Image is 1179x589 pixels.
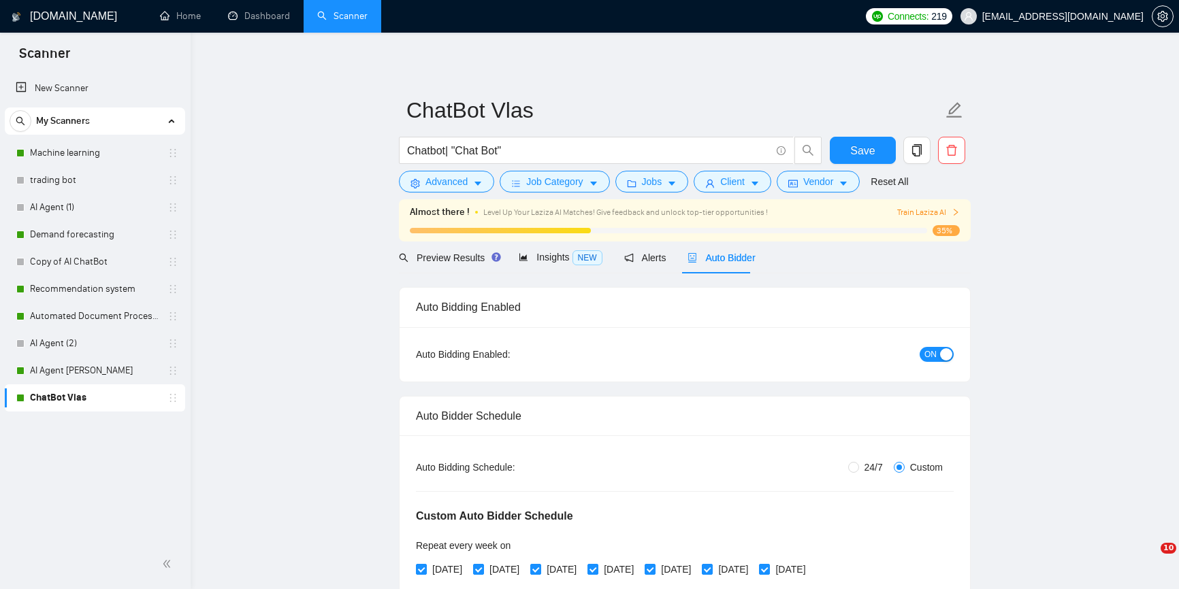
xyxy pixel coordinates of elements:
span: user [705,178,715,188]
span: idcard [788,178,798,188]
span: notification [624,253,634,263]
span: holder [167,311,178,322]
span: caret-down [839,178,848,188]
span: double-left [162,557,176,571]
a: homeHome [160,10,201,22]
span: holder [167,256,178,267]
span: search [399,253,408,263]
h5: Custom Auto Bidder Schedule [416,508,573,524]
span: My Scanners [36,107,90,135]
span: [DATE] [598,562,639,577]
span: Job Category [526,174,583,189]
span: Preview Results [399,252,497,263]
span: [DATE] [541,562,582,577]
span: caret-down [473,178,483,188]
span: [DATE] [484,562,525,577]
div: Auto Bidding Enabled [416,288,954,326]
li: New Scanner [5,75,185,102]
span: delete [939,144,965,156]
span: search [10,116,31,126]
img: logo [12,6,21,28]
li: My Scanners [5,107,185,411]
span: folder [627,178,636,188]
button: userClientcaret-down [694,171,771,192]
span: setting [1152,11,1173,22]
span: holder [167,284,178,294]
a: AI Agent (1) [30,194,159,221]
span: Jobs [642,174,662,189]
span: copy [904,144,930,156]
button: folderJobscaret-down [615,171,689,192]
span: area-chart [519,252,528,262]
a: trading bot [30,167,159,194]
span: Almost there ! [410,205,470,220]
span: caret-down [667,178,677,188]
button: search [794,137,822,164]
span: holder [167,175,178,186]
div: Tooltip anchor [490,251,502,263]
a: New Scanner [16,75,174,102]
div: Auto Bidding Enabled: [416,347,595,362]
button: settingAdvancedcaret-down [399,171,494,192]
span: Vendor [803,174,833,189]
span: [DATE] [427,562,468,577]
div: Auto Bidding Schedule: [416,460,595,475]
button: copy [903,137,931,164]
button: Train Laziza AI [897,206,960,219]
span: 10 [1161,543,1176,554]
span: holder [167,148,178,158]
span: bars [511,178,521,188]
span: NEW [572,250,602,265]
span: Custom [905,460,948,475]
button: setting [1152,5,1174,27]
span: ON [924,347,937,362]
span: 35% [933,225,960,236]
span: holder [167,229,178,240]
span: Connects: [888,9,928,24]
div: Auto Bidder Schedule [416,397,954,435]
a: Automated Document Processing [30,303,159,330]
button: search [10,110,31,132]
span: holder [167,338,178,349]
span: right [952,208,960,216]
span: edit [946,101,963,119]
button: Save [830,137,896,164]
span: [DATE] [770,562,811,577]
span: setting [410,178,420,188]
span: Insights [519,252,602,263]
span: [DATE] [713,562,754,577]
iframe: Intercom live chat [1133,543,1165,575]
button: barsJob Categorycaret-down [500,171,609,192]
span: Alerts [624,252,666,263]
span: user [964,12,973,21]
a: Copy of AI ChatBot [30,248,159,275]
span: Level Up Your Laziza AI Matches! Give feedback and unlock top-tier opportunities ! [483,207,768,217]
span: caret-down [750,178,760,188]
a: Machine learning [30,139,159,167]
span: Save [850,142,875,159]
img: upwork-logo.png [872,11,883,22]
span: 24/7 [859,460,888,475]
a: AI Agent (2) [30,330,159,357]
span: 219 [931,9,946,24]
button: delete [938,137,965,164]
span: holder [167,202,178,213]
span: Scanner [8,44,81,72]
input: Scanner name... [406,93,943,127]
button: idcardVendorcaret-down [777,171,860,192]
a: searchScanner [317,10,368,22]
a: setting [1152,11,1174,22]
span: search [795,144,821,156]
span: Client [720,174,745,189]
span: Advanced [425,174,468,189]
a: dashboardDashboard [228,10,290,22]
a: AI Agent [PERSON_NAME] [30,357,159,384]
span: Auto Bidder [688,252,755,263]
a: Recommendation system [30,275,159,303]
span: info-circle [777,146,786,155]
input: Search Freelance Jobs... [407,142,771,159]
a: Reset All [871,174,908,189]
span: holder [167,392,178,403]
a: ChatBot Vlas [30,384,159,411]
